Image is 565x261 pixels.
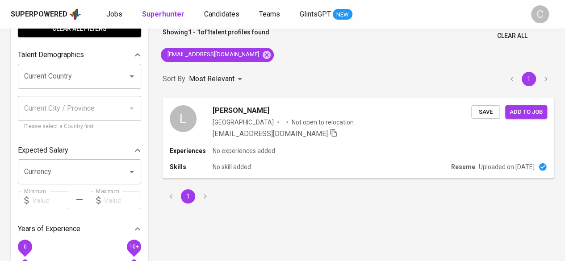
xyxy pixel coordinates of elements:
[18,46,141,64] div: Talent Demographics
[510,107,543,117] span: Add to job
[170,162,213,171] p: Skills
[189,71,245,87] div: Most Relevant
[161,48,274,62] div: [EMAIL_ADDRESS][DOMAIN_NAME]
[213,146,275,155] p: No experiences added
[142,9,186,20] a: Superhunter
[531,5,549,23] div: C
[126,70,138,83] button: Open
[213,129,328,138] span: [EMAIL_ADDRESS][DOMAIN_NAME]
[503,72,554,86] nav: pagination navigation
[163,98,554,178] a: L[PERSON_NAME][GEOGRAPHIC_DATA]Not open to relocation[EMAIL_ADDRESS][DOMAIN_NAME] SaveAdd to jobE...
[300,9,352,20] a: GlintsGPT NEW
[451,162,475,171] p: Resume
[129,244,138,250] span: 10+
[11,9,67,20] div: Superpowered
[188,29,201,36] b: 1 - 1
[189,74,234,84] p: Most Relevant
[213,105,269,116] span: [PERSON_NAME]
[126,166,138,178] button: Open
[18,224,80,234] p: Years of Experience
[104,191,141,209] input: Value
[11,8,81,21] a: Superpoweredapp logo
[18,145,68,156] p: Expected Salary
[207,29,210,36] b: 1
[204,10,239,18] span: Candidates
[142,10,184,18] b: Superhunter
[259,9,282,20] a: Teams
[32,191,69,209] input: Value
[18,50,84,60] p: Talent Demographics
[522,72,536,86] button: page 1
[213,162,251,171] p: No skill added
[18,220,141,238] div: Years of Experience
[333,10,352,19] span: NEW
[213,118,274,127] div: [GEOGRAPHIC_DATA]
[106,9,124,20] a: Jobs
[181,189,195,203] button: page 1
[161,50,264,59] span: [EMAIL_ADDRESS][DOMAIN_NAME]
[292,118,354,127] p: Not open to relocation
[479,162,535,171] p: Uploaded on [DATE]
[163,74,185,84] p: Sort By
[170,146,213,155] p: Experiences
[106,10,122,18] span: Jobs
[300,10,331,18] span: GlintsGPT
[259,10,280,18] span: Teams
[476,107,495,117] span: Save
[18,141,141,159] div: Expected Salary
[18,21,141,37] button: Clear All filters
[23,244,26,250] span: 0
[204,9,241,20] a: Candidates
[69,8,81,21] img: app logo
[505,105,547,119] button: Add to job
[471,105,500,119] button: Save
[24,122,135,131] p: Please select a Country first
[163,189,213,203] nav: pagination navigation
[494,28,531,44] button: Clear All
[170,105,197,132] div: L
[25,23,134,34] span: Clear All filters
[163,28,269,44] p: Showing of talent profiles found
[497,30,527,41] span: Clear All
